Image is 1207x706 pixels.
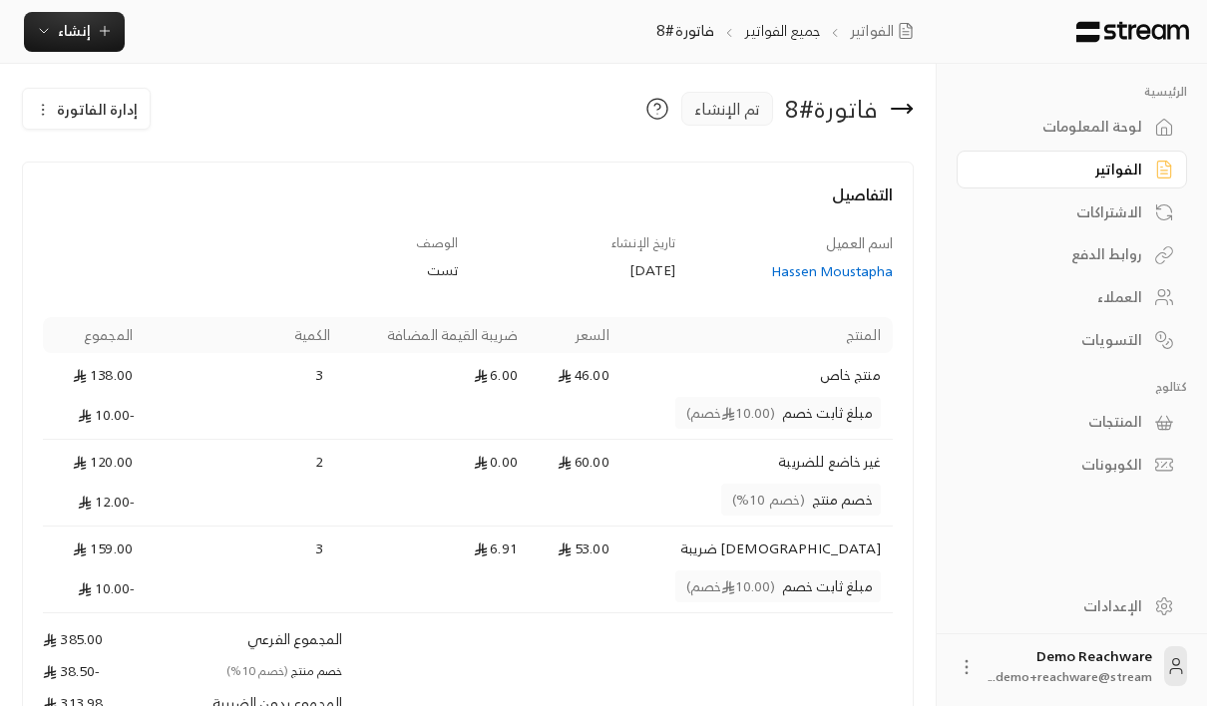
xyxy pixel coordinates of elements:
[43,527,145,570] td: 159.00
[686,400,776,425] span: (10.00 خصم)
[989,646,1152,686] div: Demo Reachware
[43,182,893,226] h4: التفاصيل
[145,317,342,353] th: الكمية
[695,261,893,281] a: Hassen Moustapha
[982,160,1142,179] div: الفواتير
[57,97,138,122] span: إدارة الفاتورة
[226,660,288,681] span: (خصم 10%)
[957,84,1187,100] p: الرئيسية
[43,317,145,353] th: المجموع
[826,230,893,255] span: اسم العميل
[957,192,1187,231] a: الاشتراكات
[43,353,145,397] td: 138.00
[982,117,1142,137] div: لوحة المعلومات
[145,613,342,661] td: المجموع الفرعي
[957,151,1187,189] a: الفواتير
[611,231,675,254] span: تاريخ الإنشاء
[957,320,1187,359] a: التسويات
[675,397,881,429] span: مبلغ ثابت خصم
[785,93,878,125] div: فاتورة # 8
[721,484,881,516] span: خصم منتج
[744,17,820,44] a: جميع الفواتير
[43,260,458,280] div: تست
[43,613,145,661] td: 385.00
[78,575,135,600] span: -10.00
[957,278,1187,317] a: العملاء
[342,527,530,570] td: 6.91
[686,573,776,598] span: (10.00 خصم)
[342,317,530,353] th: ضريبة القيمة المضافة
[310,365,330,385] span: 3
[530,317,621,353] th: السعر
[732,487,805,512] span: (خصم 10%)
[656,20,714,42] p: فاتورة#8
[478,260,675,280] div: [DATE]
[957,108,1187,147] a: لوحة المعلومات
[656,20,921,42] nav: breadcrumb
[58,18,91,43] span: إنشاء
[342,353,530,397] td: 6.00
[24,12,125,52] button: إنشاء
[23,89,150,129] button: إدارة الفاتورة
[982,412,1142,432] div: المنتجات
[982,202,1142,222] div: الاشتراكات
[957,446,1187,485] a: الكوبونات
[530,440,621,484] td: 60.00
[43,661,145,693] td: -38.50
[43,440,145,484] td: 120.00
[982,330,1142,350] div: التسويات
[310,538,330,558] span: 3
[982,244,1142,264] div: روابط الدفع
[675,570,881,602] span: مبلغ ثابت خصم
[957,403,1187,442] a: المنتجات
[145,661,342,693] td: خصم منتج
[416,231,458,254] span: الوصف
[78,402,135,427] span: -10.00
[78,489,135,514] span: -12.00
[530,527,621,570] td: 53.00
[621,527,893,570] td: [DEMOGRAPHIC_DATA] ضريبة
[957,235,1187,274] a: روابط الدفع
[621,317,893,353] th: المنتج
[1074,21,1191,43] img: Logo
[989,666,1152,687] span: demo+reachware@stream...
[982,287,1142,307] div: العملاء
[621,353,893,397] td: منتج خاص
[957,586,1187,625] a: الإعدادات
[621,440,893,484] td: غير خاضع للضريبة
[850,20,922,42] a: الفواتير
[342,440,530,484] td: 0.00
[694,97,760,121] span: تم الإنشاء
[310,452,330,472] span: 2
[982,455,1142,475] div: الكوبونات
[957,379,1187,395] p: كتالوج
[982,596,1142,616] div: الإعدادات
[530,353,621,397] td: 46.00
